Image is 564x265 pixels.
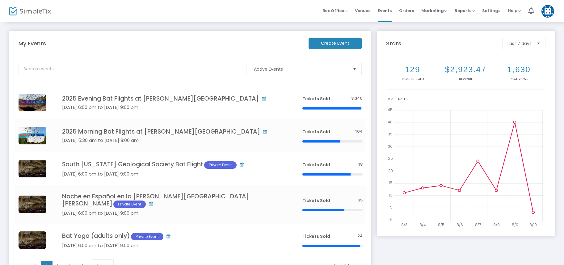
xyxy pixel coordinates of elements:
[457,222,463,227] text: 8/6
[19,63,246,75] input: Search events
[388,168,393,173] text: 20
[399,3,414,19] span: Orders
[351,96,363,101] span: 3,340
[302,233,330,239] span: Tickets Sold
[355,3,370,19] span: Venues
[62,210,284,216] h5: [DATE] 6:00 pm to [DATE] 9:00 pm
[302,129,330,135] span: Tickets Sold
[507,40,532,47] span: Last 7 days
[358,197,363,203] span: 35
[15,39,305,48] m-panel-title: My Events
[401,222,407,227] text: 8/3
[378,3,392,19] span: Events
[62,171,284,177] h5: [DATE] 6:00 pm to [DATE] 9:00 pm
[530,222,537,227] text: 8/10
[388,131,393,137] text: 35
[390,205,393,210] text: 5
[494,65,544,74] h2: 1,630
[302,96,330,102] span: Tickets Sold
[302,197,330,204] span: Tickets Sold
[357,233,363,239] span: 24
[440,77,491,81] p: Revenue
[354,129,363,135] span: 404
[390,217,393,222] text: 0
[357,162,363,168] span: 48
[475,222,481,227] text: 8/7
[131,233,163,240] span: Private Event
[19,196,46,213] img: 638887071942076860109471-56.jpg
[389,180,392,185] text: 15
[204,161,237,169] span: Private Event
[383,39,499,48] m-panel-title: Stats
[254,66,348,72] span: Active Events
[302,162,330,168] span: Tickets Sold
[512,222,518,227] text: 8/9
[113,201,146,208] span: Private Event
[19,94,46,111] img: Evening.png
[322,8,347,14] span: Box Office
[62,138,284,143] h5: [DATE] 5:30 am to [DATE] 8:00 am
[19,160,46,177] img: 638890516951459389109471-56.jpg
[440,65,491,74] h2: $2,923.47
[482,3,500,19] span: Settings
[420,222,426,227] text: 8/4
[386,97,545,101] div: Ticket Sales
[388,156,393,161] text: 25
[387,77,438,81] p: Tickets sold
[62,95,284,102] h4: 2025 Evening Bat Flights at [PERSON_NAME][GEOGRAPHIC_DATA]
[350,63,359,75] button: Select
[421,8,447,14] span: Marketing
[493,222,500,227] text: 8/8
[494,77,544,81] p: Page Views
[62,243,284,248] h5: [DATE] 6:00 pm to [DATE] 9:00 pm
[438,222,444,227] text: 8/5
[309,38,362,49] m-button: Create Event
[62,232,284,240] h4: Bat Yoga (adults only)
[62,105,284,110] h5: [DATE] 6:00 pm to [DATE] 9:00 pm
[62,193,284,208] h4: Noche en Español en la [PERSON_NAME][GEOGRAPHIC_DATA][PERSON_NAME]
[15,86,366,257] div: Data table
[62,161,284,169] h4: South [US_STATE] Geological Society Bat Flight
[388,119,393,124] text: 40
[388,107,393,112] text: 45
[534,38,543,49] button: Select
[389,192,392,197] text: 10
[455,8,475,14] span: Reports
[387,65,438,74] h2: 129
[388,143,393,149] text: 30
[62,128,284,135] h4: 2025 Morning Bat Flights at [PERSON_NAME][GEOGRAPHIC_DATA]
[508,8,521,14] span: Help
[19,127,46,144] img: Morning.png
[19,231,46,249] img: 638881845574377893109471-56.jpg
